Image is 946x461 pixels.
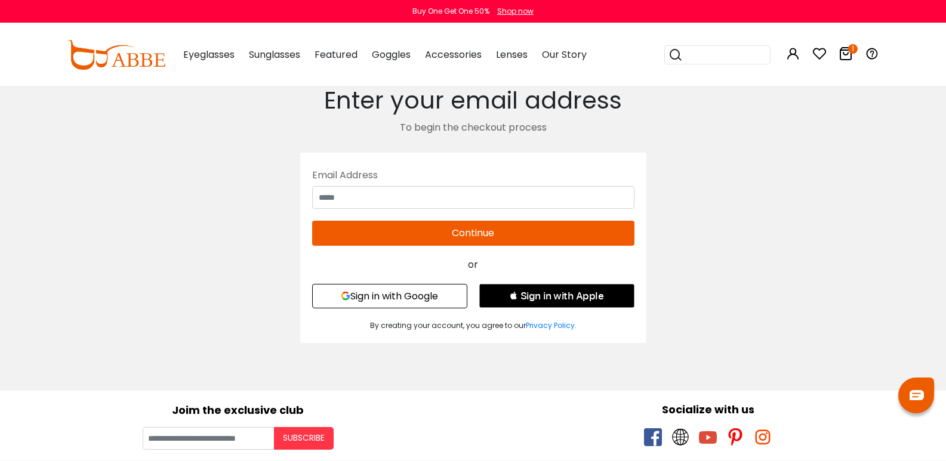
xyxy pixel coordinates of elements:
div: Sign in with Apple [479,284,634,308]
button: Sign in with Google [312,284,467,308]
span: facebook [644,428,662,446]
a: Shop now [491,6,534,16]
div: or [312,258,634,272]
div: Socialize with us [479,401,938,417]
div: By creating your account, you agree to our . [312,320,634,331]
span: youtube [699,428,717,446]
span: Accessories [425,48,482,61]
div: Buy One Get One 50% [412,6,489,17]
span: twitter [671,428,689,446]
a: 1 [839,49,853,63]
span: Eyeglasses [183,48,235,61]
button: Continue [312,221,634,246]
span: instagram [754,428,772,446]
span: Our Story [542,48,587,61]
span: Featured [315,48,358,61]
button: Subscribe [274,427,334,450]
div: To begin the checkout process [70,120,876,135]
img: abbeglasses.com [67,40,165,70]
span: Sunglasses [249,48,300,61]
span: Lenses [496,48,528,61]
h2: Enter your email address [70,86,876,115]
div: Joim the exclusive club [9,400,467,418]
div: Shop now [497,6,534,17]
div: Email Address [312,165,634,186]
a: Privacy Policy [526,320,575,330]
span: Goggles [372,48,411,61]
span: pinterest [726,428,744,446]
i: 1 [848,44,858,54]
input: Your email [143,427,274,450]
img: chat [910,390,924,400]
